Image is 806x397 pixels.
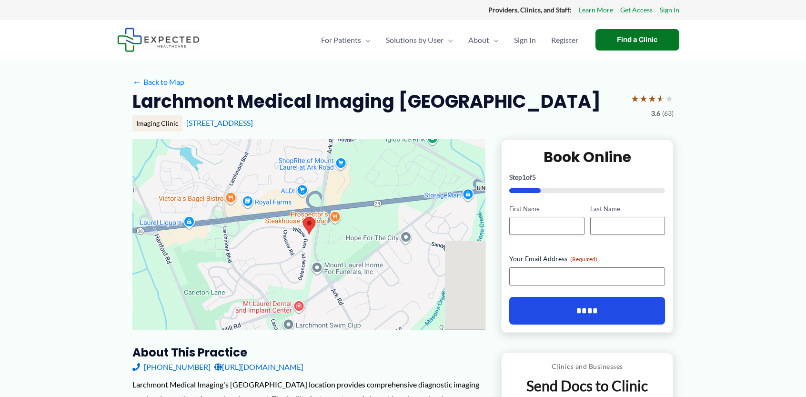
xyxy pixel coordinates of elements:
span: ★ [665,90,674,107]
span: (63) [662,107,674,120]
p: Step of [509,174,665,181]
a: [PHONE_NUMBER] [132,360,211,374]
a: AboutMenu Toggle [461,23,506,57]
span: Register [551,23,578,57]
a: For PatientsMenu Toggle [313,23,378,57]
label: Last Name [590,204,665,214]
p: Clinics and Businesses [509,360,665,373]
span: Solutions by User [386,23,443,57]
span: ★ [631,90,639,107]
span: Menu Toggle [361,23,371,57]
span: ★ [639,90,648,107]
a: Sign In [506,23,544,57]
span: 5 [532,173,536,181]
label: Your Email Address [509,254,665,264]
div: Imaging Clinic [132,115,182,132]
a: ←Back to Map [132,75,184,89]
a: [URL][DOMAIN_NAME] [214,360,303,374]
span: For Patients [321,23,361,57]
a: Register [544,23,586,57]
span: 3.6 [651,107,660,120]
a: Find a Clinic [595,29,679,51]
p: Send Docs to Clinic [509,377,665,395]
a: Sign In [660,4,679,16]
span: ★ [648,90,656,107]
a: Learn More [579,4,613,16]
img: Expected Healthcare Logo - side, dark font, small [117,28,200,52]
span: 1 [522,173,526,181]
a: Solutions by UserMenu Toggle [378,23,461,57]
a: [STREET_ADDRESS] [186,118,253,127]
a: Get Access [620,4,653,16]
span: (Required) [570,255,597,263]
span: About [468,23,489,57]
h3: About this practice [132,345,485,360]
label: First Name [509,204,584,214]
h2: Book Online [509,148,665,166]
nav: Primary Site Navigation [313,23,586,57]
span: ← [132,77,141,86]
span: Menu Toggle [489,23,499,57]
h2: Larchmont Medical Imaging [GEOGRAPHIC_DATA] [132,90,601,113]
span: ★ [656,90,665,107]
strong: Providers, Clinics, and Staff: [488,6,572,14]
span: Sign In [514,23,536,57]
span: Menu Toggle [443,23,453,57]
